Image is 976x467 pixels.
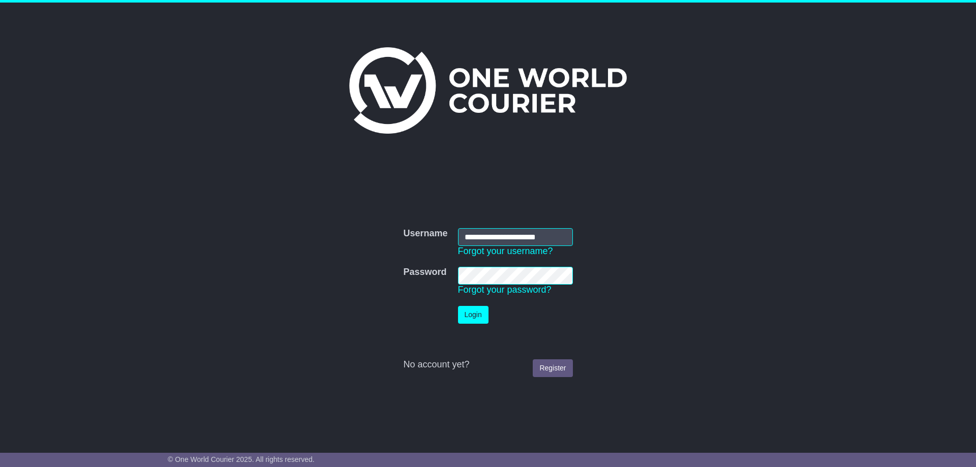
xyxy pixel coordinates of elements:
a: Forgot your password? [458,285,552,295]
div: No account yet? [403,359,572,370]
a: Forgot your username? [458,246,553,256]
img: One World [349,47,627,134]
label: Username [403,228,447,239]
label: Password [403,267,446,278]
span: © One World Courier 2025. All rights reserved. [168,455,315,463]
a: Register [533,359,572,377]
button: Login [458,306,489,324]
